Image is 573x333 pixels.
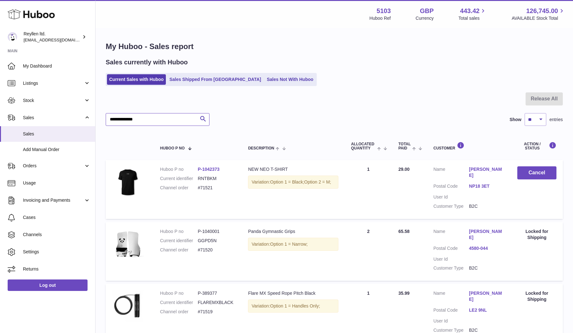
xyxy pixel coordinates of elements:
img: PandaMain.jpg [112,228,144,260]
span: Invoicing and Payments [23,197,84,203]
dt: Current identifier [160,238,198,244]
span: Usage [23,180,90,186]
span: Listings [23,80,84,86]
span: Option 1 = Black; [270,179,304,185]
dd: P-389377 [198,290,235,296]
a: 4580-044 [469,245,505,251]
img: NeoBlackGhost.jpg [112,166,144,198]
span: Option 1 = Handles Only; [270,303,320,308]
a: Sales Not With Huboo [265,74,315,85]
div: Variation: [248,176,338,189]
dt: Channel order [160,185,198,191]
span: Option 1 = Narrow; [270,242,308,247]
span: AVAILABLE Stock Total [512,15,565,21]
dd: FLAREMXBLACK [198,300,235,306]
dt: Customer Type [433,265,469,271]
h1: My Huboo - Sales report [106,41,563,52]
div: Variation: [248,300,338,313]
span: [EMAIL_ADDRESS][DOMAIN_NAME] [24,37,94,42]
span: 443.42 [460,7,479,15]
dd: B2C [469,203,505,209]
a: Current Sales with Huboo [107,74,166,85]
dd: P-1040001 [198,228,235,235]
div: Currency [416,15,434,21]
span: 35.99 [398,291,409,296]
dt: Postal Code [433,307,469,315]
dt: Channel order [160,309,198,315]
a: LE2 9NL [469,307,505,313]
span: 126,745.00 [526,7,558,15]
dt: User Id [433,194,469,200]
div: Reyllen ltd. [24,31,81,43]
a: P-1042373 [198,167,220,172]
dt: Name [433,290,469,304]
span: Option 2 = M; [304,179,331,185]
span: entries [549,117,563,123]
img: reyllen@reyllen.com [8,32,17,42]
dd: GGPD5N [198,238,235,244]
div: Panda Gymnastic Grips [248,228,338,235]
div: Action / Status [517,142,556,150]
dt: Huboo P no [160,228,198,235]
span: Orders [23,163,84,169]
span: My Dashboard [23,63,90,69]
span: Stock [23,98,84,104]
dt: Channel order [160,247,198,253]
div: Huboo Ref [370,15,391,21]
dt: Current identifier [160,300,198,306]
a: 443.42 Total sales [458,7,487,21]
span: Sales [23,131,90,137]
dt: User Id [433,318,469,324]
dt: Huboo P no [160,290,198,296]
dt: Postal Code [433,183,469,191]
div: Locked for Shipping [517,290,556,302]
a: Sales Shipped From [GEOGRAPHIC_DATA] [167,74,263,85]
strong: GBP [420,7,434,15]
span: Total paid [398,142,411,150]
strong: 5103 [377,7,391,15]
td: 1 [345,160,392,219]
dt: Customer Type [433,203,469,209]
h2: Sales currently with Huboo [106,58,188,67]
dd: #71520 [198,247,235,253]
span: Total sales [458,15,487,21]
span: Cases [23,214,90,221]
span: ALLOCATED Quantity [351,142,376,150]
span: Add Manual Order [23,147,90,153]
dt: Name [433,228,469,242]
span: 65.58 [398,229,409,234]
td: 2 [345,222,392,281]
dt: Name [433,166,469,180]
div: NEW NEO T-SHIRT [248,166,338,172]
dt: User Id [433,256,469,262]
span: 29.00 [398,167,409,172]
button: Cancel [517,166,556,179]
div: Customer [433,142,505,150]
img: 51031747238320.jpg [112,290,144,322]
a: [PERSON_NAME] [469,290,505,302]
dt: Postal Code [433,245,469,253]
a: [PERSON_NAME] [469,166,505,178]
dt: Huboo P no [160,166,198,172]
label: Show [510,117,521,123]
span: Channels [23,232,90,238]
dd: #71519 [198,309,235,315]
div: Locked for Shipping [517,228,556,241]
div: Flare MX Speed Rope Pitch Black [248,290,338,296]
dd: RNTBKM [198,176,235,182]
span: Huboo P no [160,146,185,150]
a: 126,745.00 AVAILABLE Stock Total [512,7,565,21]
span: Settings [23,249,90,255]
span: Sales [23,115,84,121]
a: [PERSON_NAME] [469,228,505,241]
div: Variation: [248,238,338,251]
a: Log out [8,279,88,291]
span: Returns [23,266,90,272]
span: Description [248,146,274,150]
dt: Current identifier [160,176,198,182]
a: NP18 3ET [469,183,505,189]
dd: #71521 [198,185,235,191]
dd: B2C [469,265,505,271]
